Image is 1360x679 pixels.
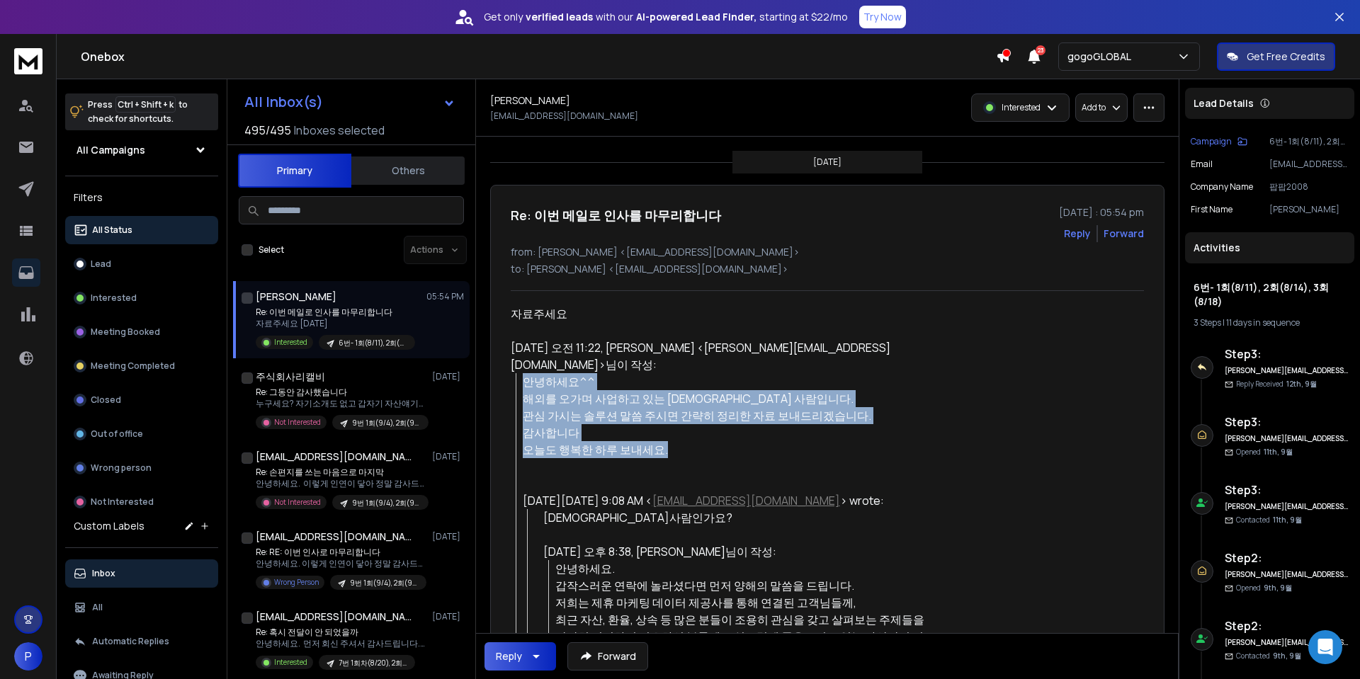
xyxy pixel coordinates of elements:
[65,420,218,448] button: Out of office
[432,531,464,542] p: [DATE]
[88,98,188,126] p: Press to check for shortcuts.
[65,593,218,622] button: All
[274,337,307,348] p: Interested
[1002,102,1041,113] p: Interested
[813,156,841,168] p: [DATE]
[1217,42,1335,71] button: Get Free Credits
[233,88,467,116] button: All Inbox(s)
[526,10,593,24] strong: verified leads
[65,318,218,346] button: Meeting Booked
[1273,651,1301,661] span: 9th, 9월
[76,143,145,157] h1: All Campaigns
[256,530,412,544] h1: [EMAIL_ADDRESS][DOMAIN_NAME]
[1082,102,1106,113] p: Add to
[351,155,465,186] button: Others
[1236,515,1302,525] p: Contacted
[1236,583,1292,593] p: Opened
[567,642,648,671] button: Forward
[432,371,464,382] p: [DATE]
[432,451,464,462] p: [DATE]
[484,642,556,671] button: Reply
[523,441,924,458] div: 오늘도 행복한 하루 보내세요.
[91,394,121,406] p: Closed
[543,509,924,526] div: [DEMOGRAPHIC_DATA]사람인가요?
[238,154,351,188] button: Primary
[91,360,175,372] p: Meeting Completed
[91,292,137,304] p: Interested
[65,250,218,278] button: Lead
[1194,317,1346,329] div: |
[1225,617,1349,634] h6: Step 2 :
[1236,447,1293,457] p: Opened
[523,424,924,441] div: 감사합니다
[65,136,218,164] button: All Campaigns
[274,577,319,588] p: Wrong Person
[256,547,426,558] p: Re: RE: 이번 인사로 마무리합니다
[1264,447,1293,457] span: 11th, 9월
[339,658,407,668] p: 7번 1회차(8/20), 2회차(8/24), 3회차(8/31)
[1036,45,1045,55] span: 23
[1226,316,1300,329] span: 11 days in sequence
[1269,181,1349,193] p: 팝팝2008
[490,110,638,122] p: [EMAIL_ADDRESS][DOMAIN_NAME]
[1225,481,1349,498] h6: Step 3 :
[652,493,840,508] a: [EMAIL_ADDRESS][DOMAIN_NAME]
[65,216,218,244] button: All Status
[91,258,111,270] p: Lead
[1247,50,1325,64] p: Get Free Credits
[426,291,464,302] p: 05:54 PM
[352,498,420,508] p: 9번 1회(9/4), 2회(9/6),3회(9/9)
[1236,651,1301,661] p: Contacted
[92,636,169,647] p: Automatic Replies
[92,602,103,613] p: All
[352,418,420,428] p: 9번 1회(9/4), 2회(9/6),3회(9/9)
[14,642,42,671] button: P
[1067,50,1137,64] p: gogoGLOBAL
[256,638,426,649] p: 안녕하세요. 먼저 회신 주셔서 감사드립니다. 말씀 주신
[91,326,160,338] p: Meeting Booked
[1225,413,1349,430] h6: Step 3 :
[511,305,924,322] div: 자료주세요
[65,454,218,482] button: Wrong person
[259,244,284,256] label: Select
[256,478,426,489] p: 안녕하세요. 이렇게 인연이 닿아 정말 감사드립니다. 무엇보다도
[256,370,325,384] h1: 주식회사리캘비
[1264,583,1292,593] span: 9th, 9월
[490,93,570,108] h1: [PERSON_NAME]
[91,496,154,508] p: Not Interested
[496,649,522,663] div: Reply
[92,224,132,236] p: All Status
[274,417,321,428] p: Not Interested
[1269,159,1349,170] p: [EMAIL_ADDRESS][DOMAIN_NAME]
[65,284,218,312] button: Interested
[256,610,412,624] h1: [EMAIL_ADDRESS][DOMAIN_NAME]
[65,627,218,656] button: Automatic Replies
[511,339,924,373] div: [DATE] 오전 11:22, [PERSON_NAME] <[PERSON_NAME][EMAIL_ADDRESS][DOMAIN_NAME]>님이 작성:
[1236,379,1317,389] p: Reply Received
[523,492,924,509] div: [DATE][DATE] 9:08 AM < > wrote:
[92,568,115,579] p: Inbox
[1191,159,1213,170] p: Email
[91,428,143,440] p: Out of office
[432,611,464,622] p: [DATE]
[14,48,42,74] img: logo
[863,10,902,24] p: Try Now
[1286,379,1317,389] span: 12th, 9월
[859,6,906,28] button: Try Now
[65,386,218,414] button: Closed
[339,338,407,348] p: 6번- 1회(8/11), 2회(8/14), 3회(8/18)
[256,318,415,329] p: 자료주세요 [DATE]
[1191,181,1253,193] p: Company Name
[65,188,218,207] h3: Filters
[1194,316,1221,329] span: 3 Steps
[1308,630,1342,664] div: Open Intercom Messenger
[274,497,321,508] p: Not Interested
[1191,204,1232,215] p: First Name
[274,657,307,668] p: Interested
[1225,569,1349,580] h6: [PERSON_NAME][EMAIL_ADDRESS][DOMAIN_NAME]
[1225,346,1349,363] h6: Step 3 :
[350,578,418,588] p: 9번 1회(9/4), 2회(9/6),3회(9/9)
[1225,433,1349,444] h6: [PERSON_NAME][EMAIL_ADDRESS][DOMAIN_NAME]
[511,262,1144,276] p: to: [PERSON_NAME] <[EMAIL_ADDRESS][DOMAIN_NAME]>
